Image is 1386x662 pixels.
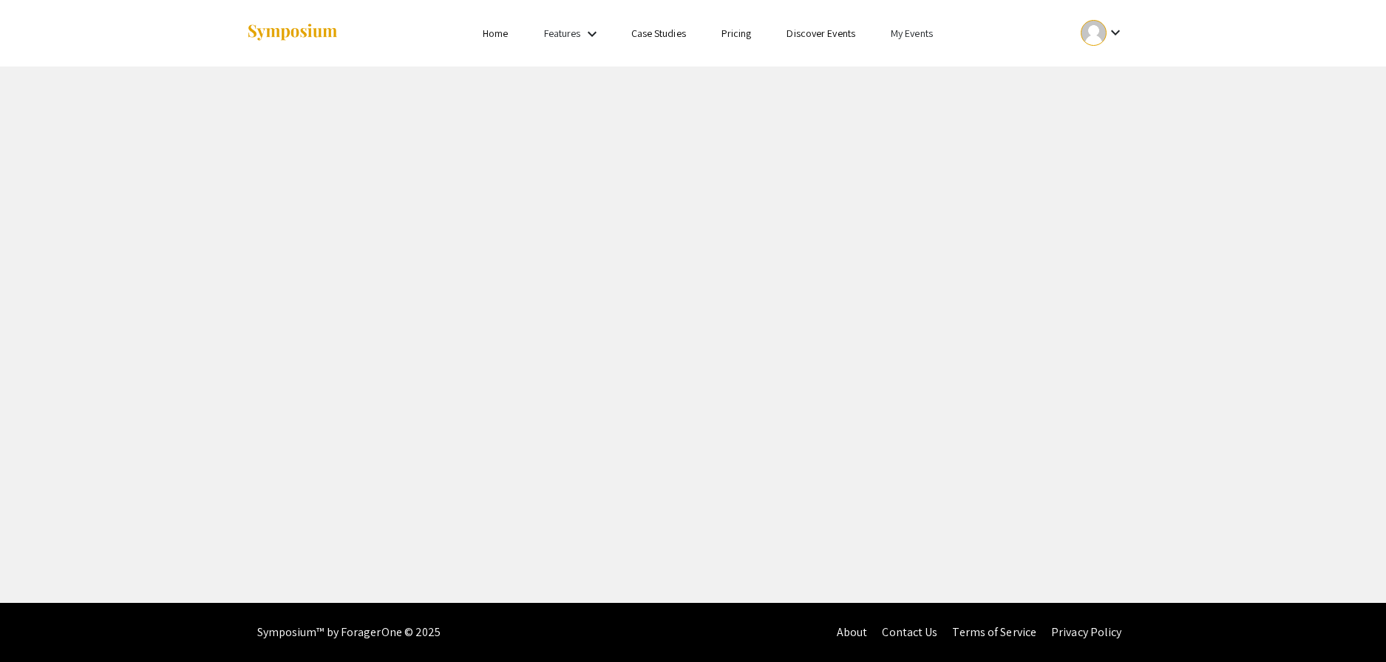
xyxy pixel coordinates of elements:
[583,25,601,43] mat-icon: Expand Features list
[544,27,581,40] a: Features
[1065,16,1140,50] button: Expand account dropdown
[891,27,933,40] a: My Events
[882,624,937,640] a: Contact Us
[837,624,868,640] a: About
[483,27,508,40] a: Home
[257,603,441,662] div: Symposium™ by ForagerOne © 2025
[721,27,752,40] a: Pricing
[787,27,855,40] a: Discover Events
[952,624,1036,640] a: Terms of Service
[1107,24,1124,41] mat-icon: Expand account dropdown
[246,23,339,43] img: Symposium by ForagerOne
[1051,624,1121,640] a: Privacy Policy
[631,27,686,40] a: Case Studies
